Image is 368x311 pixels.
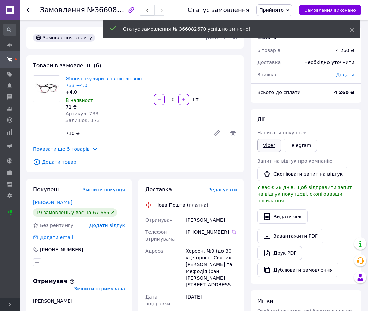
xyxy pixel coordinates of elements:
span: Товари в замовленні (6) [33,62,101,69]
span: Змінити покупця [83,187,125,192]
span: Додати товар [33,158,237,166]
span: №366082670 [87,6,135,14]
div: Статус замовлення [188,7,250,13]
b: 4 260 ₴ [334,90,354,95]
span: Прийнято [259,7,284,13]
span: Замовлення [40,6,85,14]
div: Додати email [32,234,74,241]
span: Дії [257,116,264,123]
span: Отримувач [145,217,173,223]
span: Без рейтингу [40,223,73,228]
div: 71 ₴ [65,104,149,110]
div: 4 260 ₴ [336,47,354,54]
span: Додати відгук [89,223,125,228]
div: Додати email [39,234,74,241]
a: Telegram [284,139,317,152]
span: Артикул: 733 [65,111,98,116]
a: Viber [257,139,281,152]
span: Покупець [33,186,61,193]
span: Показати ще 5 товарів [33,145,99,153]
span: Додати [336,72,354,77]
div: [DATE] [184,291,238,310]
button: Замовлення виконано [299,5,361,15]
div: [PHONE_NUMBER] [39,246,84,253]
span: Знижка [257,72,277,77]
div: Замовлення з сайту [33,34,95,42]
div: Херсон, №9 (до 30 кг): просп. Святих [PERSON_NAME] та Мефодія (ран. [PERSON_NAME][STREET_ADDRESS] [184,245,238,291]
span: 6 товарів [257,48,280,53]
span: Змінити отримувача [74,286,125,291]
div: 710 ₴ [63,129,207,138]
span: Мітки [257,298,273,304]
a: Жіночі окуляри з білою лінзою 733 +4.0 [65,76,142,88]
span: Запит на відгук про компанію [257,158,332,164]
div: Нова Пошта (платна) [154,202,210,208]
button: Видати чек [257,209,308,224]
span: Редагувати [208,187,237,192]
span: Телефон отримувача [145,229,175,242]
span: У вас є 28 днів, щоб відправити запит на відгук покупцеві, скопіювавши посилання. [257,185,352,203]
span: Доставка [145,186,172,193]
div: Статус замовлення № 366082670 успішно змінено! [123,26,333,32]
div: Повернутися назад [26,7,32,13]
div: шт. [190,96,201,103]
button: Скопіювати запит на відгук [257,167,348,181]
span: Доставка [257,60,281,65]
span: Всього до сплати [257,90,301,95]
a: [PERSON_NAME] [33,200,72,205]
span: Залишок: 173 [65,118,100,123]
a: Редагувати [210,126,224,140]
div: [PERSON_NAME] [184,214,238,226]
img: Жіночі окуляри з білою лінзою 733 +4.0 [33,76,60,102]
div: [PHONE_NUMBER] [186,229,237,235]
a: Завантажити PDF [257,229,323,243]
button: Дублювати замовлення [257,263,338,277]
span: Замовлення виконано [305,8,356,13]
span: В наявності [65,97,95,103]
div: +4.0 [65,89,149,95]
span: Видалити [229,129,237,137]
span: Дата відправки [145,294,170,306]
div: Необхідно уточнити [300,55,359,70]
span: Отримувач [33,278,75,284]
div: [PERSON_NAME] [33,298,125,304]
span: Написати покупцеві [257,130,308,135]
span: Адреса [145,248,163,254]
a: Друк PDF [257,246,302,260]
div: 19 замовлень у вас на 67 665 ₴ [33,208,117,217]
